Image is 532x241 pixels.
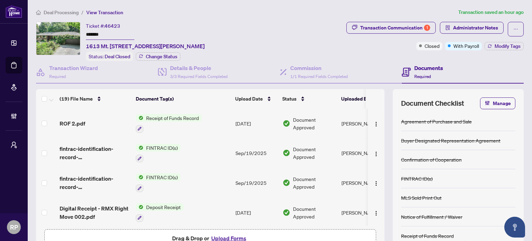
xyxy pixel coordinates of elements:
span: RP [10,222,18,232]
h4: Details & People [170,64,228,72]
span: Required [414,74,431,79]
div: Confirmation of Cooperation [401,156,462,163]
img: Document Status [283,209,290,216]
article: Transaction saved an hour ago [458,8,524,16]
span: 1/1 Required Fields Completed [290,74,348,79]
button: Logo [371,118,382,129]
button: Status IconDeposit Receipt [136,203,184,222]
button: Manage [480,97,515,109]
th: Uploaded By [338,89,390,109]
span: FINTRAC ID(s) [143,144,180,152]
th: Status [280,89,338,109]
span: ROF 2.pdf [60,119,85,128]
div: Status: [86,52,133,61]
img: Logo [373,181,379,186]
span: Manage [493,98,511,109]
img: Document Status [283,179,290,187]
span: Receipt of Funds Record [143,114,202,122]
button: Status IconReceipt of Funds Record [136,114,202,133]
span: Required [49,74,66,79]
div: Buyer Designated Representation Agreement [401,137,500,144]
h4: Transaction Wizard [49,64,98,72]
img: Status Icon [136,114,143,122]
span: fintrac-identification-record-[PERSON_NAME]-20250919-080231.pdf [60,174,130,191]
img: Logo [373,210,379,216]
span: Document Approved [293,145,336,161]
img: IMG-S12177845_1.jpg [36,22,80,55]
span: FINTRAC ID(s) [143,173,180,181]
span: With Payroll [453,42,479,50]
span: Document Approved [293,205,336,220]
button: Open asap [504,217,525,238]
button: Logo [371,207,382,218]
span: Document Approved [293,175,336,190]
span: user-switch [10,141,17,148]
button: Status IconFINTRAC ID(s) [136,144,180,163]
div: Agreement of Purchase and Sale [401,118,472,125]
button: Logo [371,177,382,188]
h4: Commission [290,64,348,72]
span: 1613 Mt. [STREET_ADDRESS][PERSON_NAME] [86,42,205,50]
span: Administrator Notes [453,22,498,33]
span: Deposit Receipt [143,203,184,211]
span: Change Status [146,54,177,59]
img: Document Status [283,120,290,127]
div: MLS Sold Print Out [401,194,442,201]
span: Document Approved [293,116,336,131]
span: Digital Receipt - RMX Right Move 002.pdf [60,204,130,221]
th: Document Tag(s) [133,89,232,109]
th: (19) File Name [57,89,133,109]
span: (19) File Name [60,95,93,103]
td: Sep/19/2025 [233,138,280,168]
th: Upload Date [232,89,280,109]
td: [PERSON_NAME] [339,198,391,227]
button: Modify Tags [485,42,524,50]
button: Status IconFINTRAC ID(s) [136,173,180,192]
span: 3/3 Required Fields Completed [170,74,228,79]
img: Status Icon [136,144,143,152]
button: Transaction Communication1 [346,22,436,34]
img: Logo [373,121,379,127]
li: / [81,8,83,16]
td: [PERSON_NAME] [339,138,391,168]
span: Deal Closed [105,53,130,60]
td: [PERSON_NAME] [339,109,391,138]
div: Receipt of Funds Record [401,232,454,240]
img: Document Status [283,149,290,157]
span: Upload Date [235,95,263,103]
img: Status Icon [136,203,143,211]
span: Status [282,95,296,103]
div: Ticket #: [86,22,120,30]
div: Notice of Fulfillment / Waiver [401,213,462,221]
img: Logo [373,151,379,157]
img: Status Icon [136,173,143,181]
span: home [36,10,41,15]
img: logo [6,5,22,18]
span: fintrac-identification-record-[PERSON_NAME]-20250919-080507.pdf [60,145,130,161]
h4: Documents [414,64,443,72]
div: Transaction Communication [360,22,430,33]
span: Modify Tags [495,44,521,49]
span: Deal Processing [44,9,79,16]
div: FINTRAC ID(s) [401,175,433,182]
span: 46423 [105,23,120,29]
span: ellipsis [513,27,518,32]
button: Administrator Notes [440,22,504,34]
span: Document Checklist [401,98,464,108]
td: [DATE] [233,198,280,227]
span: Closed [425,42,440,50]
td: Sep/19/2025 [233,168,280,198]
span: solution [445,25,450,30]
button: Logo [371,147,382,158]
span: View Transaction [86,9,123,16]
button: Change Status [136,52,180,61]
td: [DATE] [233,109,280,138]
td: [PERSON_NAME] [339,168,391,198]
div: 1 [424,25,430,31]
